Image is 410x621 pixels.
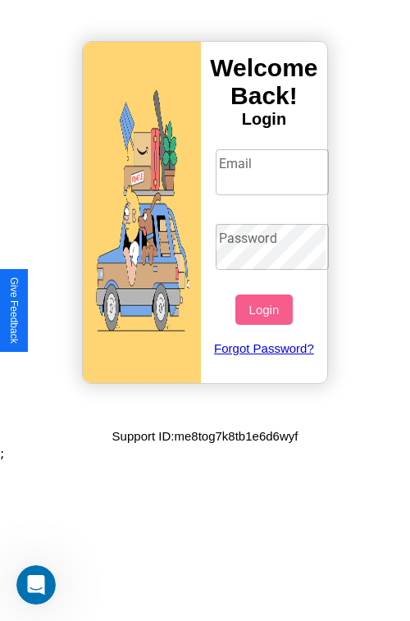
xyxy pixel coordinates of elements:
button: Login [235,295,292,325]
iframe: Intercom live chat [16,565,56,605]
div: Give Feedback [8,277,20,344]
h3: Welcome Back! [201,54,327,110]
a: Forgot Password? [207,325,321,372]
h4: Login [201,110,327,129]
img: gif [83,42,201,383]
p: Support ID: me8tog7k8tb1e6d6wyf [112,425,298,447]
